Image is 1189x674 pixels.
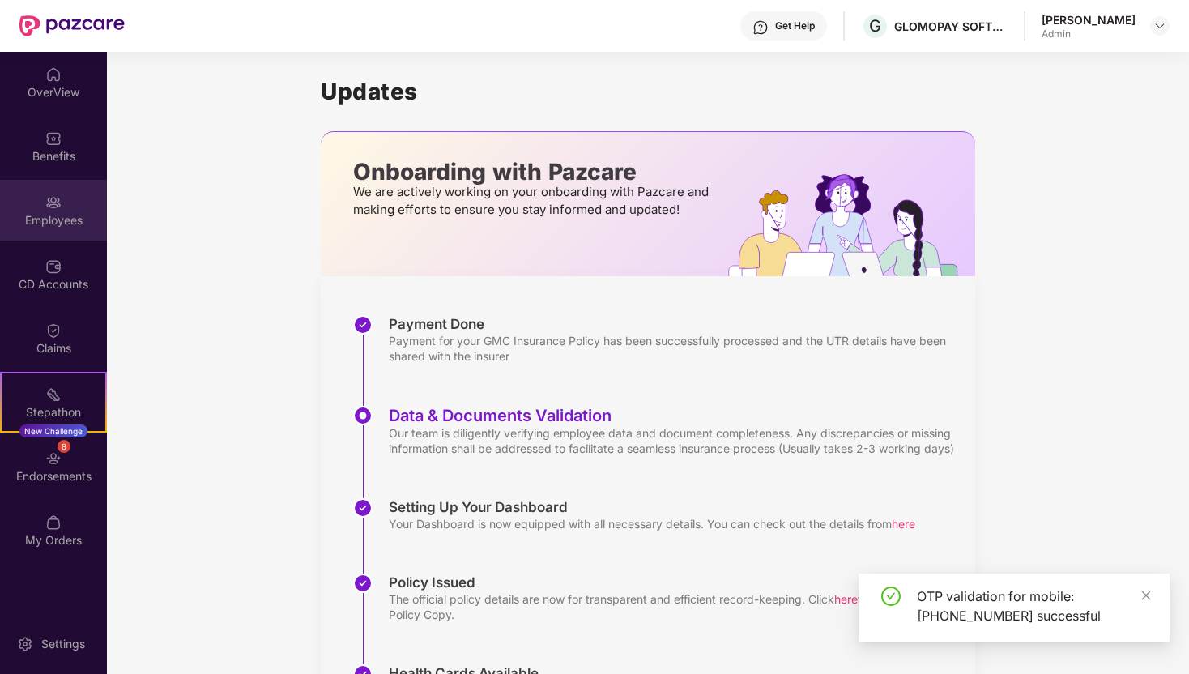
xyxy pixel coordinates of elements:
img: svg+xml;base64,PHN2ZyBpZD0iQ2xhaW0iIHhtbG5zPSJodHRwOi8vd3d3LnczLm9yZy8yMDAwL3N2ZyIgd2lkdGg9IjIwIi... [45,322,62,339]
span: here [834,592,858,606]
img: svg+xml;base64,PHN2ZyBpZD0iU3RlcC1Eb25lLTMyeDMyIiB4bWxucz0iaHR0cDovL3d3dy53My5vcmcvMjAwMC9zdmciIH... [353,574,373,593]
img: svg+xml;base64,PHN2ZyBpZD0iRHJvcGRvd24tMzJ4MzIiIHhtbG5zPSJodHRwOi8vd3d3LnczLm9yZy8yMDAwL3N2ZyIgd2... [1153,19,1166,32]
img: svg+xml;base64,PHN2ZyBpZD0iQmVuZWZpdHMiIHhtbG5zPSJodHRwOi8vd3d3LnczLm9yZy8yMDAwL3N2ZyIgd2lkdGg9Ij... [45,130,62,147]
div: Settings [36,636,90,652]
div: Payment Done [389,315,959,333]
div: Get Help [775,19,815,32]
img: svg+xml;base64,PHN2ZyBpZD0iU3RlcC1Eb25lLTMyeDMyIiB4bWxucz0iaHR0cDovL3d3dy53My5vcmcvMjAwMC9zdmciIH... [353,315,373,335]
div: New Challenge [19,424,87,437]
p: We are actively working on your onboarding with Pazcare and making efforts to ensure you stay inf... [353,183,714,219]
img: svg+xml;base64,PHN2ZyBpZD0iTXlfT3JkZXJzIiBkYXRhLW5hbWU9Ik15IE9yZGVycyIgeG1sbnM9Imh0dHA6Ly93d3cudz... [45,514,62,531]
p: Onboarding with Pazcare [353,164,714,179]
img: svg+xml;base64,PHN2ZyBpZD0iRW1wbG95ZWVzIiB4bWxucz0iaHR0cDovL3d3dy53My5vcmcvMjAwMC9zdmciIHdpZHRoPS... [45,194,62,211]
span: check-circle [881,587,901,606]
img: svg+xml;base64,PHN2ZyBpZD0iRW5kb3JzZW1lbnRzIiB4bWxucz0iaHR0cDovL3d3dy53My5vcmcvMjAwMC9zdmciIHdpZH... [45,450,62,467]
div: The official policy details are now for transparent and efficient record-keeping. Click to downlo... [389,591,959,622]
span: G [869,16,881,36]
div: Policy Issued [389,574,959,591]
img: hrOnboarding [728,174,975,276]
img: svg+xml;base64,PHN2ZyB4bWxucz0iaHR0cDovL3d3dy53My5vcmcvMjAwMC9zdmciIHdpZHRoPSIyMSIgaGVpZ2h0PSIyMC... [45,386,62,403]
img: svg+xml;base64,PHN2ZyBpZD0iSGVscC0zMngzMiIgeG1sbnM9Imh0dHA6Ly93d3cudzMub3JnLzIwMDAvc3ZnIiB3aWR0aD... [752,19,769,36]
div: Data & Documents Validation [389,406,959,425]
img: svg+xml;base64,PHN2ZyBpZD0iU3RlcC1BY3RpdmUtMzJ4MzIiIHhtbG5zPSJodHRwOi8vd3d3LnczLm9yZy8yMDAwL3N2Zy... [353,406,373,425]
div: GLOMOPAY SOFTWARE PRIVATE LIMITED [894,19,1008,34]
div: Our team is diligently verifying employee data and document completeness. Any discrepancies or mi... [389,425,959,456]
span: close [1140,590,1152,601]
div: Stepathon [2,404,105,420]
h1: Updates [321,78,975,105]
img: svg+xml;base64,PHN2ZyBpZD0iQ0RfQWNjb3VudHMiIGRhdGEtbmFtZT0iQ0QgQWNjb3VudHMiIHhtbG5zPSJodHRwOi8vd3... [45,258,62,275]
img: New Pazcare Logo [19,15,125,36]
img: svg+xml;base64,PHN2ZyBpZD0iU2V0dGluZy0yMHgyMCIgeG1sbnM9Imh0dHA6Ly93d3cudzMub3JnLzIwMDAvc3ZnIiB3aW... [17,636,33,652]
div: 8 [58,440,70,453]
span: here [892,517,915,531]
div: [PERSON_NAME] [1042,12,1136,28]
div: Payment for your GMC Insurance Policy has been successfully processed and the UTR details have be... [389,333,959,364]
div: Your Dashboard is now equipped with all necessary details. You can check out the details from [389,516,915,531]
div: Setting Up Your Dashboard [389,498,915,516]
div: OTP validation for mobile: [PHONE_NUMBER] successful [917,587,1150,625]
img: svg+xml;base64,PHN2ZyBpZD0iU3RlcC1Eb25lLTMyeDMyIiB4bWxucz0iaHR0cDovL3d3dy53My5vcmcvMjAwMC9zdmciIH... [353,498,373,518]
div: Admin [1042,28,1136,41]
img: svg+xml;base64,PHN2ZyBpZD0iSG9tZSIgeG1sbnM9Imh0dHA6Ly93d3cudzMub3JnLzIwMDAvc3ZnIiB3aWR0aD0iMjAiIG... [45,66,62,83]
